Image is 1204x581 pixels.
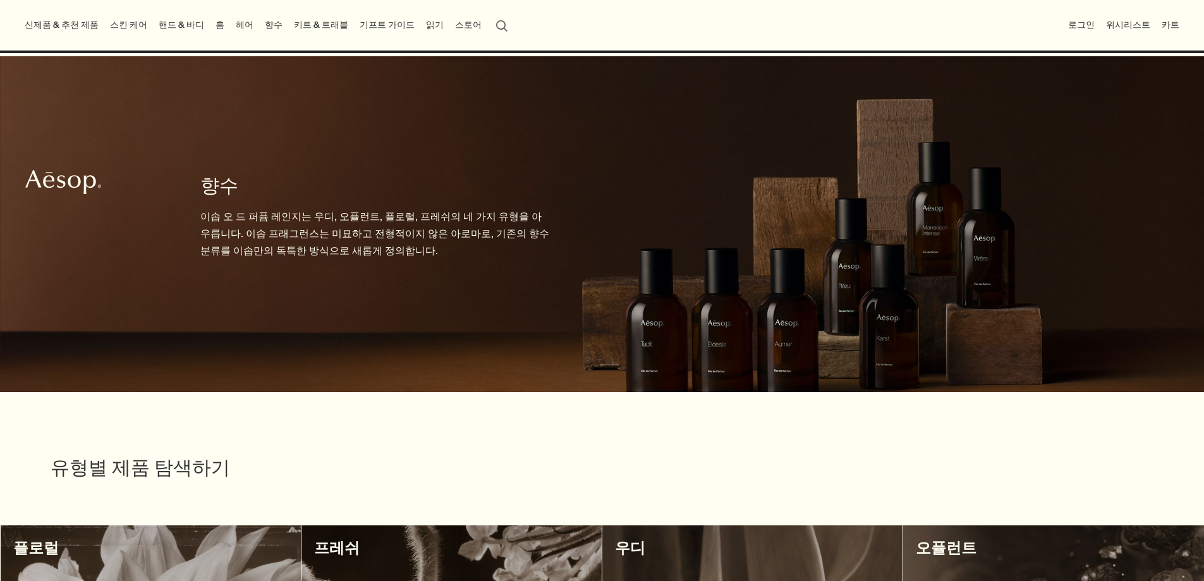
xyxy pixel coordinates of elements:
p: 이솝 오 드 퍼퓸 레인지는 우디, 오퓰런트, 플로럴, 프레쉬의 네 가지 유형을 아우릅니다. 이솝 프래그런스는 미묘하고 전형적이지 않은 아로마로, 기존의 향수 분류를 이솝만의 ... [200,208,551,260]
button: 신제품 & 추천 제품 [22,16,101,34]
button: 로그인 [1066,16,1097,34]
h3: 우디 [615,538,890,558]
button: 스토어 [453,16,484,34]
h3: 플로럴 [13,538,288,558]
a: 위시리스트 [1104,16,1153,34]
svg: Aesop [25,169,101,195]
h1: 향수 [200,173,551,199]
a: 읽기 [423,16,446,34]
button: 카트 [1159,16,1182,34]
a: 스킨 케어 [107,16,150,34]
h3: 프레쉬 [314,538,589,558]
a: 향수 [262,16,285,34]
a: 홈 [213,16,227,34]
button: 검색창 열기 [490,13,513,37]
a: 키트 & 트래블 [291,16,351,34]
a: 헤어 [233,16,256,34]
a: Aesop [22,166,104,201]
a: 기프트 가이드 [357,16,417,34]
a: 핸드 & 바디 [156,16,207,34]
h2: 유형별 제품 탐색하기 [51,455,418,480]
h3: 오퓰런트 [916,538,1191,558]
